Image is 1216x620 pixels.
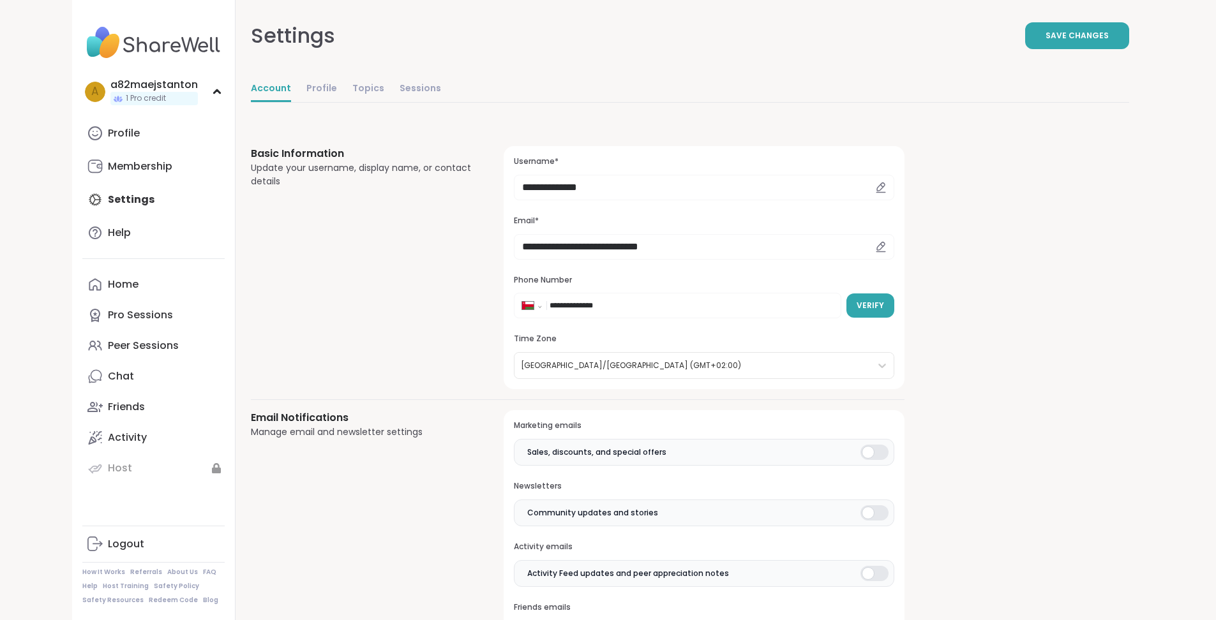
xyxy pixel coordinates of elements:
div: Pro Sessions [108,308,173,322]
div: Chat [108,369,134,383]
div: Host [108,461,132,475]
a: Friends [82,392,225,422]
a: Pro Sessions [82,300,225,330]
span: Verify [857,300,884,311]
a: Help [82,582,98,591]
h3: Email* [514,216,894,226]
div: Peer Sessions [108,339,179,353]
a: Peer Sessions [82,330,225,361]
div: Profile [108,126,140,140]
a: Chat [82,361,225,392]
a: Profile [306,77,337,102]
button: Verify [846,293,894,318]
a: Account [251,77,291,102]
div: Update your username, display name, or contact details [251,161,474,188]
h3: Basic Information [251,146,474,161]
a: Sessions [400,77,441,102]
a: Topics [352,77,384,102]
span: Save Changes [1046,30,1109,41]
h3: Email Notifications [251,410,474,425]
a: Activity [82,422,225,453]
a: About Us [167,568,198,577]
a: Safety Policy [154,582,199,591]
div: Friends [108,400,145,414]
a: How It Works [82,568,125,577]
h3: Newsletters [514,481,894,492]
a: Profile [82,118,225,149]
a: Referrals [130,568,162,577]
span: a [91,84,98,100]
a: Help [82,218,225,248]
img: ShareWell Nav Logo [82,20,225,65]
div: Settings [251,20,335,51]
h3: Friends emails [514,602,894,613]
div: Membership [108,159,172,173]
h3: Marketing emails [514,420,894,431]
div: Activity [108,431,147,445]
a: FAQ [203,568,216,577]
a: Membership [82,151,225,182]
a: Safety Resources [82,596,144,605]
div: Manage email and newsletter settings [251,425,474,439]
h3: Username* [514,156,894,167]
div: Help [108,226,131,240]
div: Logout [108,537,144,551]
span: Community updates and stories [527,507,658,519]
button: Save Changes [1025,22,1129,49]
a: Home [82,269,225,300]
h3: Time Zone [514,334,894,344]
span: Activity Feed updates and peer appreciation notes [527,568,729,579]
a: Host Training [103,582,149,591]
a: Redeem Code [149,596,198,605]
a: Blog [203,596,218,605]
span: 1 Pro credit [126,93,166,104]
a: Logout [82,529,225,559]
div: Home [108,277,139,292]
span: Sales, discounts, and special offers [527,447,666,458]
h3: Phone Number [514,275,894,286]
div: a82maejstanton [110,78,198,92]
h3: Activity emails [514,542,894,552]
a: Host [82,453,225,483]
